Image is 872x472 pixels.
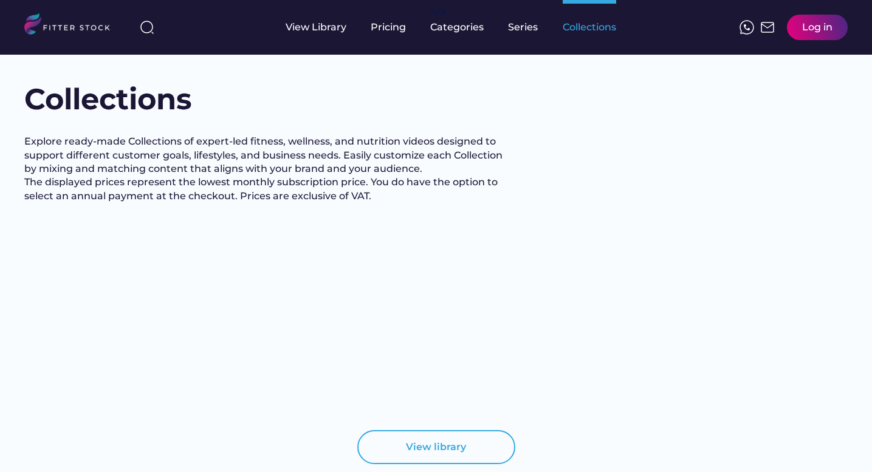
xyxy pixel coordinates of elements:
[508,21,538,34] div: Series
[24,79,191,120] h1: Collections
[563,21,616,34] div: Collections
[430,21,484,34] div: Categories
[357,430,515,464] button: View library
[286,21,346,34] div: View Library
[371,21,406,34] div: Pricing
[740,20,754,35] img: meteor-icons_whatsapp%20%281%29.svg
[140,20,154,35] img: search-normal%203.svg
[802,21,833,34] div: Log in
[24,135,510,203] h2: Explore ready-made Collections of expert-led fitness, wellness, and nutrition videos designed to ...
[760,20,775,35] img: Frame%2051.svg
[430,6,446,18] div: fvck
[24,13,120,38] img: LOGO.svg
